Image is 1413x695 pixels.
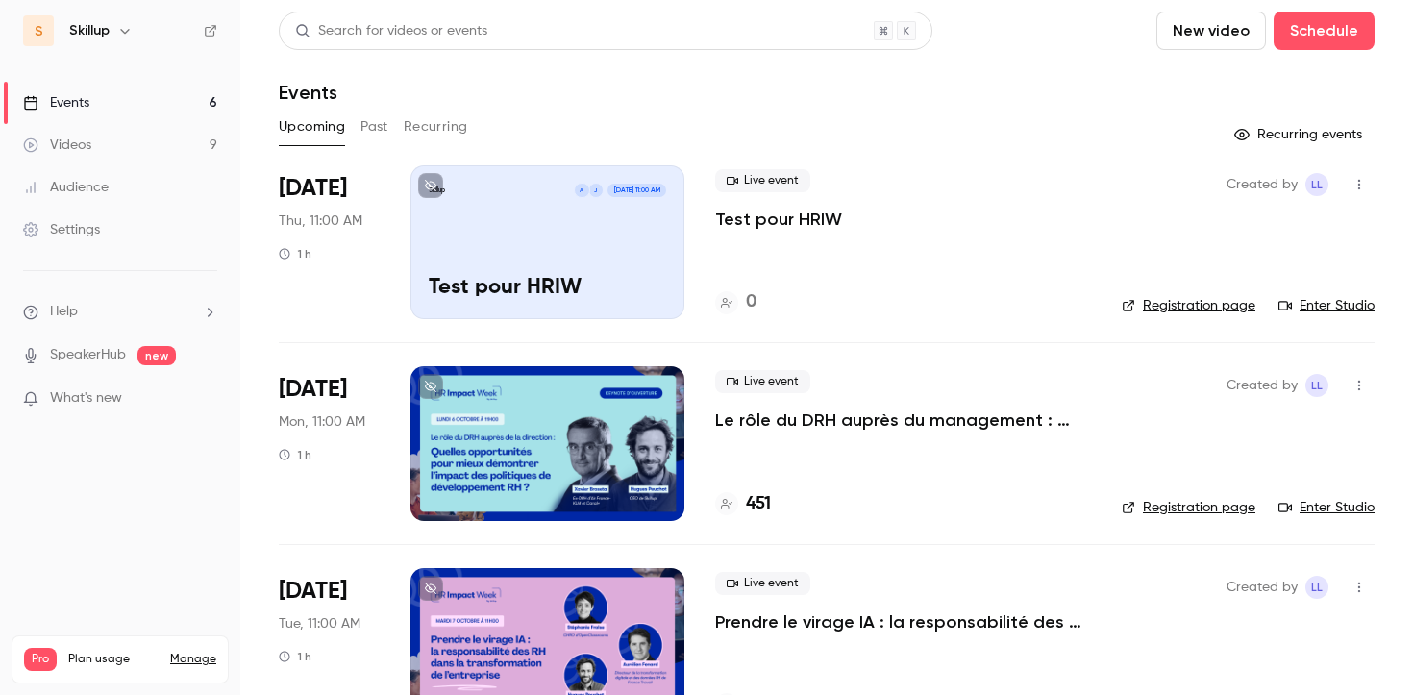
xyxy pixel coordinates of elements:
[715,610,1091,633] a: Prendre le virage IA : la responsabilité des RH dans la transformation de l'entreprise
[23,136,91,155] div: Videos
[137,346,176,365] span: new
[279,246,311,261] div: 1 h
[588,183,604,198] div: J
[279,412,365,432] span: Mon, 11:00 AM
[746,491,771,517] h4: 451
[279,649,311,664] div: 1 h
[1278,296,1375,315] a: Enter Studio
[1311,374,1323,397] span: LL
[1227,374,1298,397] span: Created by
[279,614,360,633] span: Tue, 11:00 AM
[746,289,756,315] h4: 0
[279,374,347,405] span: [DATE]
[1227,576,1298,599] span: Created by
[410,165,684,319] a: SkillupJA[DATE] 11:00 AMTest pour HRIW
[1122,498,1255,517] a: Registration page
[1305,173,1328,196] span: Louise Le Guillou
[68,652,159,667] span: Plan usage
[715,491,771,517] a: 451
[715,208,842,231] a: Test pour HRIW
[607,184,665,197] span: [DATE] 11:00 AM
[1122,296,1255,315] a: Registration page
[170,652,216,667] a: Manage
[23,302,217,322] li: help-dropdown-opener
[574,183,589,198] div: A
[194,390,217,408] iframe: Noticeable Trigger
[1227,173,1298,196] span: Created by
[715,370,810,393] span: Live event
[360,112,388,142] button: Past
[1311,576,1323,599] span: LL
[35,21,43,41] span: S
[1305,374,1328,397] span: Louise Le Guillou
[23,220,100,239] div: Settings
[1274,12,1375,50] button: Schedule
[50,302,78,322] span: Help
[50,345,126,365] a: SpeakerHub
[279,366,380,520] div: Oct 6 Mon, 11:00 AM (Europe/Paris)
[23,93,89,112] div: Events
[50,388,122,409] span: What's new
[1278,498,1375,517] a: Enter Studio
[715,572,810,595] span: Live event
[715,409,1091,432] a: Le rôle du DRH auprès du management : quelles opportunités pour mieux démontrer l’impact des poli...
[69,21,110,40] h6: Skillup
[715,169,810,192] span: Live event
[24,648,57,671] span: Pro
[1226,119,1375,150] button: Recurring events
[404,112,468,142] button: Recurring
[295,21,487,41] div: Search for videos or events
[279,81,337,104] h1: Events
[429,276,666,301] p: Test pour HRIW
[279,112,345,142] button: Upcoming
[279,211,362,231] span: Thu, 11:00 AM
[1311,173,1323,196] span: LL
[279,576,347,607] span: [DATE]
[279,165,380,319] div: Oct 2 Thu, 11:00 AM (Europe/Paris)
[279,447,311,462] div: 1 h
[23,178,109,197] div: Audience
[1156,12,1266,50] button: New video
[715,289,756,315] a: 0
[1305,576,1328,599] span: Louise Le Guillou
[279,173,347,204] span: [DATE]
